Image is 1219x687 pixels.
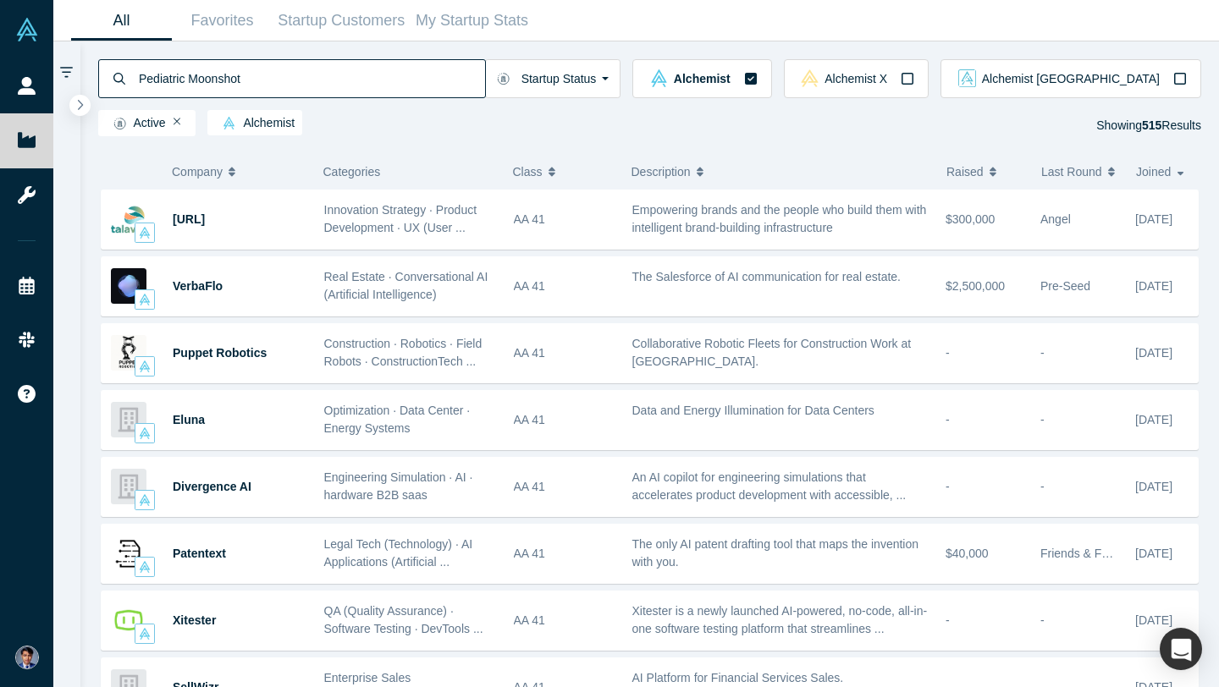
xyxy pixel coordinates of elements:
[324,270,488,301] span: Real Estate · Conversational AI (Artificial Intelligence)
[514,591,615,650] div: AA 41
[1040,613,1045,627] span: -
[1040,480,1045,493] span: -
[1135,613,1172,627] span: [DATE]
[324,537,473,569] span: Legal Tech (Technology) · AI Applications (Artificial ...
[514,458,615,516] div: AA 41
[825,73,887,85] span: Alchemist X
[173,279,223,293] a: VerbaFlo
[632,404,874,417] span: Data and Energy Illumination for Data Centers
[946,154,1023,190] button: Raised
[111,335,146,371] img: Puppet Robotics's Logo
[15,18,39,41] img: Alchemist Vault Logo
[485,59,621,98] button: Startup Status
[784,59,929,98] button: alchemistx Vault LogoAlchemist X
[1135,212,1172,226] span: [DATE]
[632,154,691,190] span: Description
[173,547,226,560] a: Patentext
[946,279,1005,293] span: $2,500,000
[1136,154,1171,190] span: Joined
[1040,413,1045,426] span: -
[173,613,216,627] a: Xitester
[514,525,615,583] div: AA 41
[172,154,223,190] span: Company
[111,402,146,437] img: Eluna's Logo
[958,69,976,87] img: alchemist_aj Vault Logo
[139,628,151,640] img: alchemist Vault Logo
[514,190,615,249] div: AA 41
[632,604,928,635] span: Xitester is a newly launched AI-powered, no-code, all-in-one software testing platform that strea...
[111,268,146,304] img: VerbaFlo's Logo
[172,154,296,190] button: Company
[1040,212,1071,226] span: Angel
[1135,480,1172,493] span: [DATE]
[111,602,146,638] img: Xitester's Logo
[324,604,483,635] span: QA (Quality Assurance) · Software Testing · DevTools ...
[946,212,995,226] span: $300,000
[632,470,907,502] span: An AI copilot for engineering simulations that accelerates product development with accessible, ...
[632,154,929,190] button: Description
[172,1,273,41] a: Favorites
[111,469,146,504] img: Divergence AI's Logo
[1040,279,1090,293] span: Pre-Seed
[111,201,146,237] img: Talawa.ai's Logo
[324,470,473,502] span: Engineering Simulation · AI · hardware B2B saas
[982,73,1160,85] span: Alchemist [GEOGRAPHIC_DATA]
[946,346,950,360] span: -
[940,59,1201,98] button: alchemist_aj Vault LogoAlchemist [GEOGRAPHIC_DATA]
[1135,279,1172,293] span: [DATE]
[1096,118,1201,132] span: Showing Results
[324,203,477,234] span: Innovation Strategy · Product Development · UX (User ...
[273,1,411,41] a: Startup Customers
[513,154,605,190] button: Class
[632,203,927,234] span: Empowering brands and the people who build them with intelligent brand-building infrastructure
[139,227,151,239] img: alchemist Vault Logo
[139,427,151,439] img: alchemist Vault Logo
[223,117,235,129] img: alchemist Vault Logo
[946,154,984,190] span: Raised
[324,337,483,368] span: Construction · Robotics · Field Robots · ConstructionTech ...
[632,337,912,368] span: Collaborative Robotic Fleets for Construction Work at [GEOGRAPHIC_DATA].
[324,404,471,435] span: Optimization · Data Center · Energy Systems
[113,117,126,130] img: Startup status
[946,413,950,426] span: -
[632,671,844,684] span: AI Platform for Financial Services Sales.
[139,360,151,372] img: alchemist Vault Logo
[514,324,615,382] div: AA 41
[674,73,731,85] span: Alchemist
[1040,346,1045,360] span: -
[411,1,534,41] a: My Startup Stats
[137,58,485,98] input: Search by company name, class, customer, one-liner or category
[1041,154,1118,190] button: Last Round
[173,346,267,360] a: Puppet Robotics
[173,413,205,426] a: Eluna
[632,537,919,569] span: The only AI patent drafting tool that maps the invention with you.
[71,1,172,41] a: All
[1142,118,1161,132] strong: 515
[514,257,615,316] div: AA 41
[801,69,819,87] img: alchemistx Vault Logo
[946,547,989,560] span: $40,000
[513,154,543,190] span: Class
[139,561,151,573] img: alchemist Vault Logo
[173,480,251,493] a: Divergence AI
[497,72,510,85] img: Startup status
[174,116,181,128] button: Remove Filter
[946,480,950,493] span: -
[215,117,295,130] span: Alchemist
[1135,346,1172,360] span: [DATE]
[946,613,950,627] span: -
[1135,413,1172,426] span: [DATE]
[139,494,151,506] img: alchemist Vault Logo
[139,294,151,305] img: alchemist Vault Logo
[173,212,205,226] a: [URL]
[15,646,39,669] img: Daanish Ahmed's Account
[1041,154,1102,190] span: Last Round
[514,391,615,449] div: AA 41
[1135,547,1172,560] span: [DATE]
